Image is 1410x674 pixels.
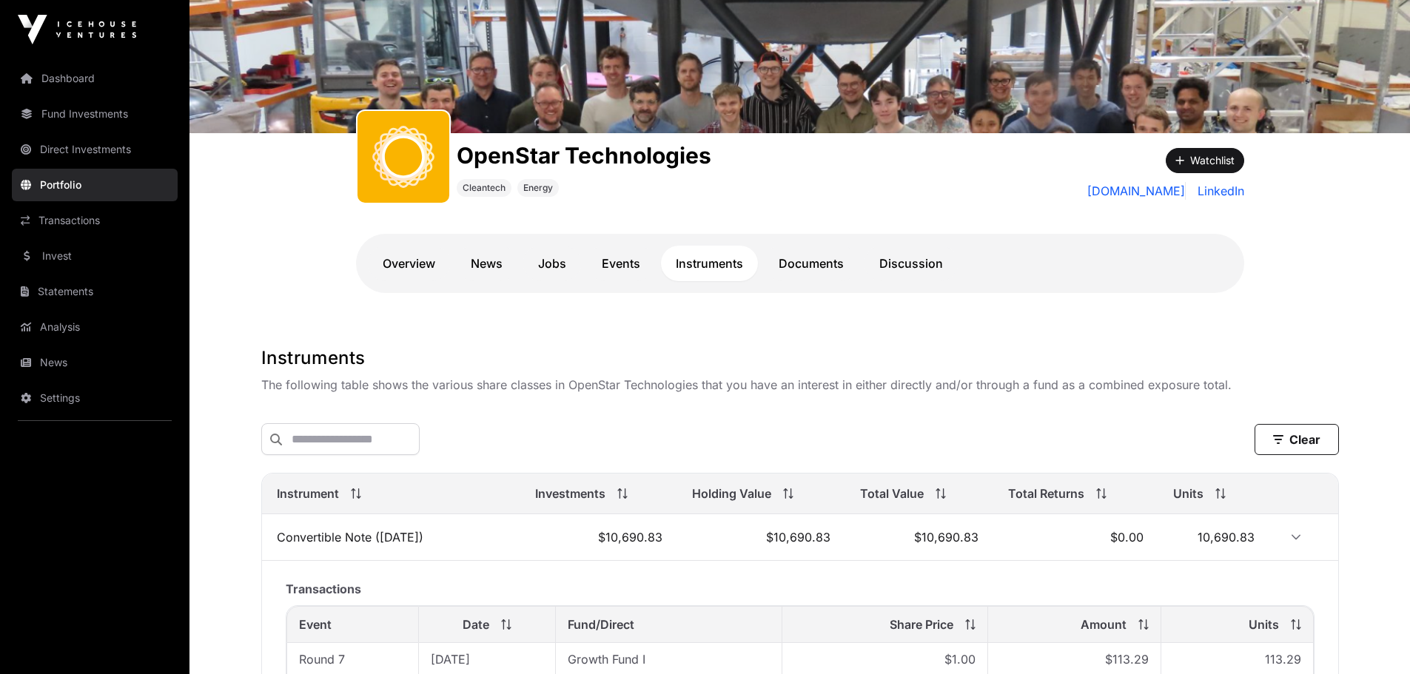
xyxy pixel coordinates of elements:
[463,182,506,194] span: Cleantech
[1081,616,1127,633] span: Amount
[1192,182,1244,200] a: LinkedIn
[12,169,178,201] a: Portfolio
[12,133,178,166] a: Direct Investments
[993,514,1158,561] td: $0.00
[457,142,711,169] h1: OpenStar Technologies
[865,246,958,281] a: Discussion
[692,485,771,502] span: Holding Value
[1255,424,1339,455] button: Clear
[286,582,361,596] span: Transactions
[535,485,605,502] span: Investments
[12,240,178,272] a: Invest
[860,485,924,502] span: Total Value
[1166,148,1244,173] button: Watchlist
[944,652,976,667] span: $1.00
[520,514,677,561] td: $10,690.83
[1173,485,1203,502] span: Units
[12,311,178,343] a: Analysis
[12,346,178,379] a: News
[1265,652,1301,667] span: 113.29
[18,15,136,44] img: Icehouse Ventures Logo
[1008,485,1084,502] span: Total Returns
[1284,525,1308,549] button: Row Expanded
[1198,530,1255,545] span: 10,690.83
[299,616,332,633] span: Event
[523,246,581,281] a: Jobs
[261,376,1339,394] p: The following table shows the various share classes in OpenStar Technologies that you have an int...
[12,204,178,237] a: Transactions
[764,246,859,281] a: Documents
[568,652,645,667] a: Growth Fund I
[12,382,178,414] a: Settings
[12,62,178,95] a: Dashboard
[845,514,993,561] td: $10,690.83
[523,182,553,194] span: Energy
[1087,182,1186,200] a: [DOMAIN_NAME]
[661,246,758,281] a: Instruments
[890,616,953,633] span: Share Price
[12,98,178,130] a: Fund Investments
[677,514,845,561] td: $10,690.83
[261,346,1339,370] h1: Instruments
[456,246,517,281] a: News
[568,616,634,633] span: Fund/Direct
[262,514,520,561] td: Convertible Note ([DATE])
[463,616,489,633] span: Date
[1249,616,1279,633] span: Units
[12,275,178,308] a: Statements
[368,246,450,281] a: Overview
[587,246,655,281] a: Events
[368,246,1232,281] nav: Tabs
[277,485,339,502] span: Instrument
[1336,603,1410,674] iframe: Chat Widget
[363,117,443,197] img: OpenStar.svg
